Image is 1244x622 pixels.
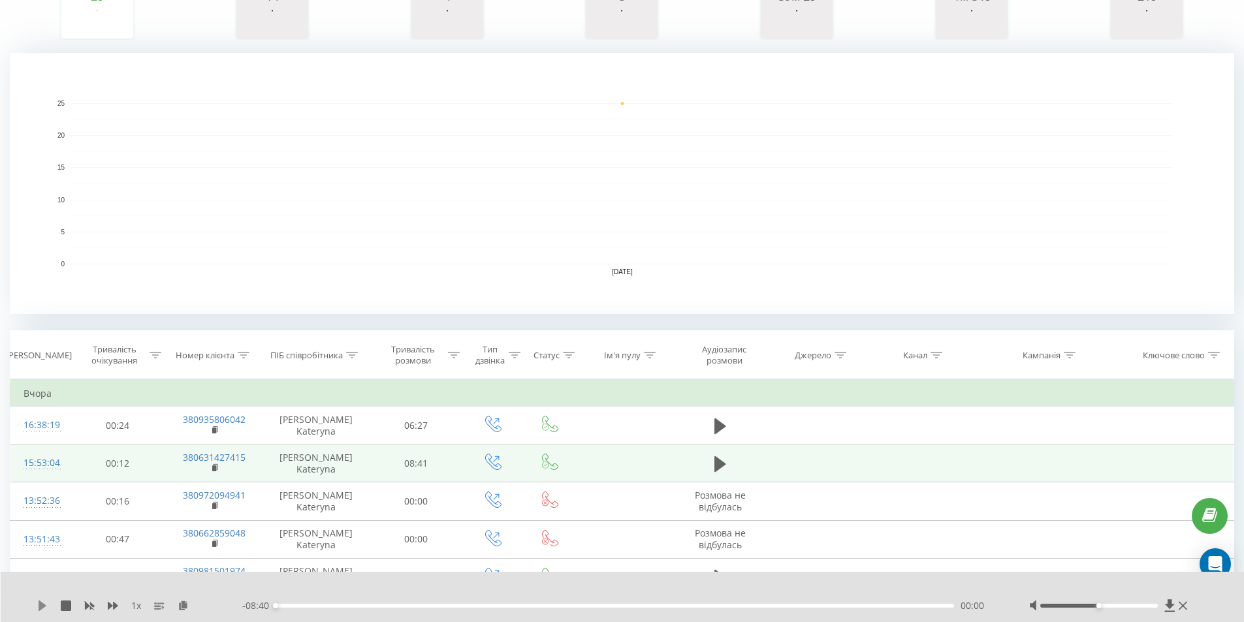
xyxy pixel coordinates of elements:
span: Розмова не відбулась [695,527,746,551]
div: Тривалість розмови [381,344,445,366]
text: 10 [57,196,65,204]
div: 16:38:19 [24,412,57,438]
td: 00:09 [71,558,165,596]
div: [PERSON_NAME] [6,350,72,361]
span: - 08:40 [242,599,276,612]
div: Кампанія [1023,350,1061,361]
a: 380662859048 [183,527,246,539]
div: Тривалість очікування [82,344,147,366]
div: Тип дзвінка [475,344,505,366]
div: 13:52:36 [24,488,57,514]
svg: A chart. [10,53,1234,314]
td: 00:16 [71,482,165,520]
a: 380981501974 [183,565,246,577]
div: 13:44:21 [24,565,57,590]
div: 15:53:04 [24,450,57,476]
div: ПІБ співробітника [270,350,343,361]
span: Розмова не відбулась [695,489,746,513]
svg: A chart. [764,3,829,42]
span: 00:00 [961,599,984,612]
td: [PERSON_NAME] Kateryna [263,520,369,558]
div: Accessibility label [273,603,278,608]
div: Open Intercom Messenger [1200,548,1231,580]
td: 08:41 [369,444,464,482]
td: Вчора [10,381,1234,407]
text: 0 [61,260,65,268]
a: 380935806042 [183,413,246,426]
td: 00:00 [369,482,464,520]
td: 00:12 [71,444,165,482]
a: 380631427415 [183,451,246,463]
td: [PERSON_NAME] Kateryna [263,558,369,596]
text: 20 [57,132,65,139]
svg: A chart. [589,3,654,42]
div: Номер клієнта [176,350,234,361]
div: Ім'я пулу [604,350,641,361]
td: 00:00 [369,520,464,558]
div: Канал [903,350,927,361]
div: 13:51:43 [24,527,57,552]
svg: A chart. [240,3,305,42]
div: Аудіозапис розмови [686,344,762,366]
text: 5 [61,228,65,236]
a: 380972094941 [183,489,246,501]
td: [PERSON_NAME] Kateryna [263,444,369,482]
div: Джерело [795,350,831,361]
text: 25 [57,100,65,107]
td: 00:47 [71,520,165,558]
td: [PERSON_NAME] Kateryna [263,482,369,520]
div: Ключове слово [1143,350,1205,361]
svg: A chart. [939,3,1004,42]
text: [DATE] [612,268,633,275]
text: 15 [57,164,65,172]
div: Accessibility label [1096,603,1102,608]
td: 06:27 [369,407,464,444]
td: 00:54 [369,558,464,596]
svg: A chart. [415,3,480,42]
svg: A chart. [65,3,130,42]
td: 00:24 [71,407,165,444]
span: 1 x [131,599,141,612]
td: [PERSON_NAME] Kateryna [263,407,369,444]
div: Статус [534,350,560,361]
svg: A chart. [1114,3,1179,42]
